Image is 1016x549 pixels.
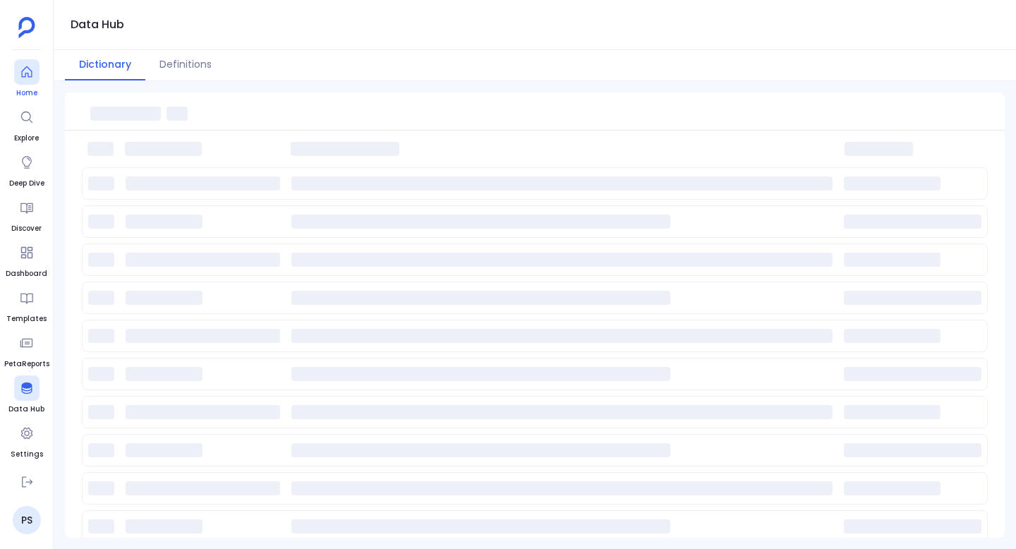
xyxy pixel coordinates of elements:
a: Dashboard [6,240,47,279]
a: PS [13,506,41,534]
a: Home [14,59,40,99]
span: Settings [11,449,43,460]
a: Explore [14,104,40,144]
button: Definitions [145,50,226,80]
span: Explore [14,133,40,144]
a: Deep Dive [9,150,44,189]
span: Home [14,88,40,99]
a: Templates [6,285,47,325]
h1: Data Hub [71,15,124,35]
a: Discover [11,195,42,234]
span: Templates [6,313,47,325]
span: Dashboard [6,268,47,279]
span: Deep Dive [9,178,44,189]
span: Data Hub [8,404,44,415]
span: Discover [11,223,42,234]
span: PetaReports [4,358,49,370]
a: Settings [11,421,43,460]
button: Dictionary [65,50,145,80]
a: PetaReports [4,330,49,370]
a: Data Hub [8,375,44,415]
img: petavue logo [18,17,35,38]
